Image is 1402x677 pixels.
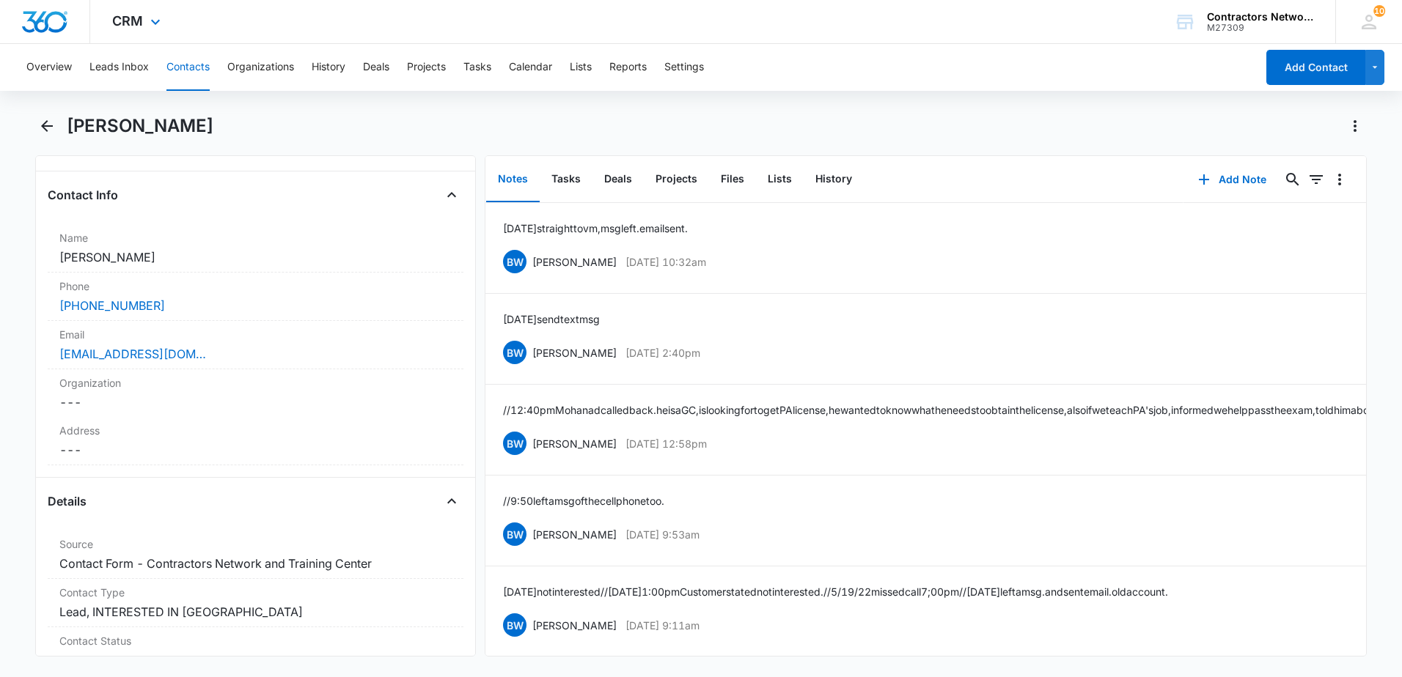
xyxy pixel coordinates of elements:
[59,327,452,342] label: Email
[59,651,452,669] dd: No Purchase Yet
[48,321,463,369] div: Email[EMAIL_ADDRESS][DOMAIN_NAME]
[486,157,540,202] button: Notes
[609,44,647,91] button: Reports
[503,341,526,364] span: BW
[509,44,552,91] button: Calendar
[625,345,700,360] p: [DATE] 2:40pm
[59,248,452,266] dd: [PERSON_NAME]
[1304,168,1328,191] button: Filters
[756,157,804,202] button: Lists
[503,221,688,236] p: [DATE] straight to vm, msg left. email sent.
[59,278,452,294] label: Phone
[625,436,707,451] p: [DATE] 12:58pm
[59,555,452,572] dd: Contact Form - Contractors Network and Training Center
[407,44,446,91] button: Projects
[503,584,1168,599] p: [DATE] not interested // [DATE] 1:00pm Customer stated not interested. //5/19/22 missed call 7;00...
[625,618,700,633] p: [DATE] 9:11am
[532,436,617,451] p: [PERSON_NAME]
[59,393,452,411] dd: ---
[59,423,452,438] label: Address
[35,114,58,138] button: Back
[48,273,463,321] div: Phone[PHONE_NUMBER]
[227,44,294,91] button: Organizations
[48,530,463,579] div: SourceContact Form - Contractors Network and Training Center
[503,311,600,327] p: [DATE] send text msg
[592,157,644,202] button: Deals
[664,44,704,91] button: Settings
[1373,5,1385,17] div: notifications count
[67,115,213,137] h1: [PERSON_NAME]
[59,633,452,648] label: Contact Status
[503,522,526,546] span: BW
[166,44,210,91] button: Contacts
[625,527,700,542] p: [DATE] 9:53am
[1328,168,1351,191] button: Overflow Menu
[1373,5,1385,17] span: 10
[709,157,756,202] button: Files
[440,489,463,513] button: Close
[48,492,87,510] h4: Details
[59,603,452,621] dd: Lead, INTERESTED IN [GEOGRAPHIC_DATA]
[59,230,452,245] label: Name
[625,254,706,270] p: [DATE] 10:32am
[440,183,463,207] button: Close
[59,536,452,552] label: Source
[59,585,452,600] label: Contact Type
[48,369,463,417] div: Organization---
[59,375,452,391] label: Organization
[26,44,72,91] button: Overview
[532,345,617,360] p: [PERSON_NAME]
[503,493,664,508] p: // 9:50 left a msg of the cellphone too.
[503,250,526,273] span: BW
[1266,50,1365,85] button: Add Contact
[48,579,463,627] div: Contact TypeLead, INTERESTED IN [GEOGRAPHIC_DATA]
[1207,23,1314,33] div: account id
[532,618,617,633] p: [PERSON_NAME]
[1343,114,1367,138] button: Actions
[48,417,463,465] div: Address---
[312,44,345,91] button: History
[503,432,526,455] span: BW
[540,157,592,202] button: Tasks
[1281,168,1304,191] button: Search...
[532,527,617,542] p: [PERSON_NAME]
[48,224,463,273] div: Name[PERSON_NAME]
[463,44,491,91] button: Tasks
[48,186,118,204] h4: Contact Info
[1207,11,1314,23] div: account name
[89,44,149,91] button: Leads Inbox
[59,345,206,363] a: [EMAIL_ADDRESS][DOMAIN_NAME]
[48,627,463,676] div: Contact StatusNo Purchase Yet
[59,441,452,459] dd: ---
[644,157,709,202] button: Projects
[532,254,617,270] p: [PERSON_NAME]
[570,44,592,91] button: Lists
[112,13,143,29] span: CRM
[59,297,165,314] a: [PHONE_NUMBER]
[1183,162,1281,197] button: Add Note
[804,157,864,202] button: History
[503,613,526,637] span: BW
[363,44,389,91] button: Deals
